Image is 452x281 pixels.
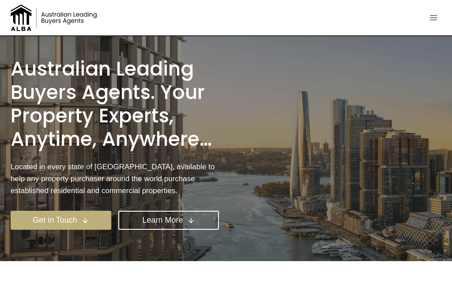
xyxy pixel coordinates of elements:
h1: Australian Leading Buyers Agents. Your property experts, anytime, anywhere… [11,57,219,151]
span: Learn More [142,214,183,227]
p: Located in every state of [GEOGRAPHIC_DATA], available to help any property purchaser around the ... [11,161,219,197]
a: Learn More [118,211,219,230]
a: Get in Touch [11,211,111,230]
button: Open menu [425,11,441,24]
img: Australian Leading Buyers Agents [11,4,99,31]
span: Get in Touch [33,214,77,227]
